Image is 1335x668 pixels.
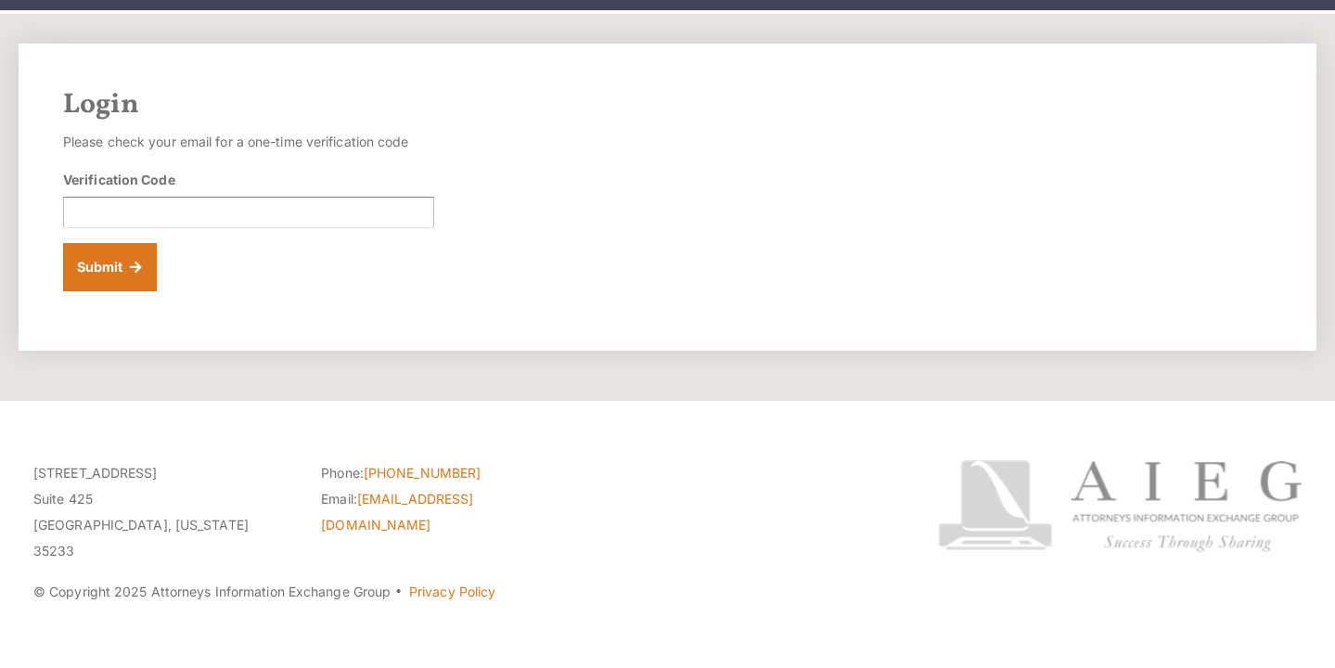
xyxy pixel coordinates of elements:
label: Verification Code [63,170,175,189]
p: © Copyright 2025 Attorneys Information Exchange Group [33,579,869,605]
a: Privacy Policy [409,584,495,599]
a: [PHONE_NUMBER] [364,465,481,481]
p: Please check your email for a one-time verification code [63,129,434,155]
li: Email: [321,486,581,538]
h2: Login [63,88,1272,122]
button: Submit [63,243,157,291]
a: [EMAIL_ADDRESS][DOMAIN_NAME] [321,491,473,533]
li: Phone: [321,460,581,486]
img: Attorneys Information Exchange Group logo [938,460,1302,552]
span: · [394,591,403,600]
p: [STREET_ADDRESS] Suite 425 [GEOGRAPHIC_DATA], [US_STATE] 35233 [33,460,293,564]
